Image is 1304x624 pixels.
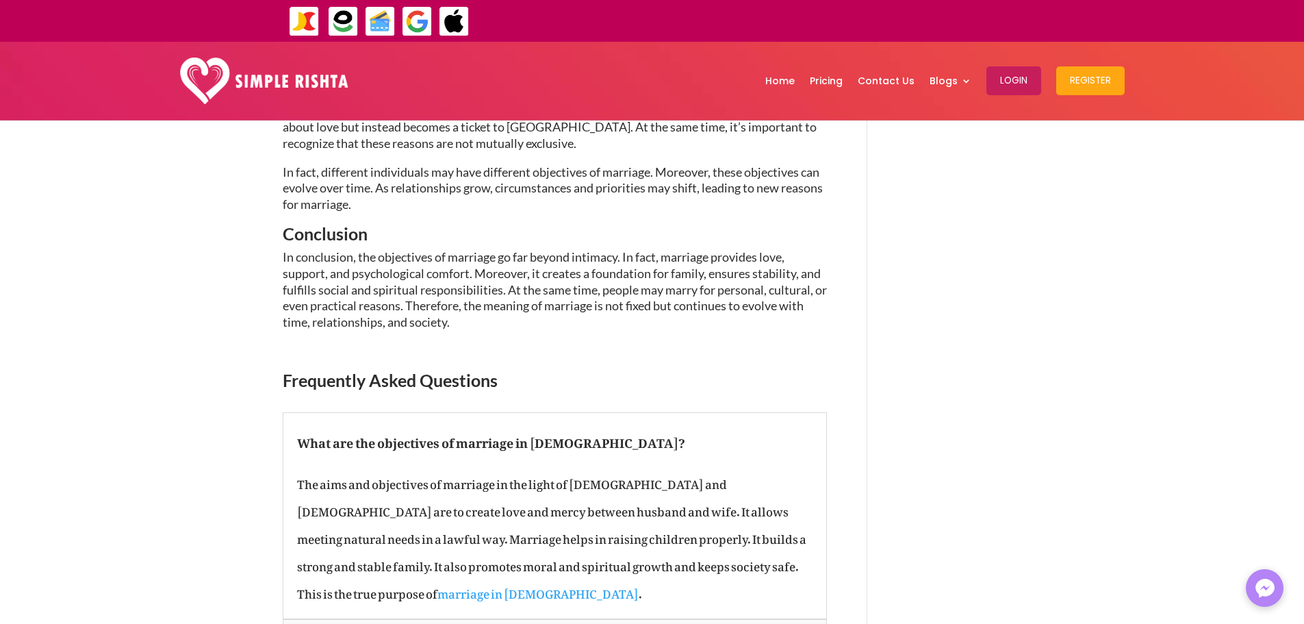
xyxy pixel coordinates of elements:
span: The aims and objectives of marriage in the light of [DEMOGRAPHIC_DATA] and [DEMOGRAPHIC_DATA] are... [297,467,806,606]
img: JazzCash-icon [289,6,320,37]
a: Register [1056,45,1125,116]
span: In fact, different individuals may have different objectives of marriage. Moreover, these objecti... [283,164,823,212]
span: Frequently Asked Questions [283,370,498,390]
a: Pricing [810,45,843,116]
a: Login [986,45,1041,116]
img: GooglePay-icon [402,6,433,37]
a: Contact Us [858,45,915,116]
img: EasyPaisa-icon [328,6,359,37]
a: marriage in [DEMOGRAPHIC_DATA] [437,577,639,606]
span: However, nowadays, some people marry just to get a foreign passport. In such cases, marriage is n... [283,103,817,151]
span: Conclusion [283,223,368,244]
span: . [437,577,642,606]
img: ApplePay-icon [439,6,470,37]
a: Home [765,45,795,116]
img: Credit Cards [365,6,396,37]
button: Register [1056,66,1125,95]
button: Login [986,66,1041,95]
a: Blogs [930,45,971,116]
img: Messenger [1251,575,1279,602]
span: In conclusion, the objectives of marriage go far beyond intimacy. In fact, marriage provides love... [283,249,827,329]
h5: What are the objectives of marriage in [DEMOGRAPHIC_DATA]? [297,427,813,454]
